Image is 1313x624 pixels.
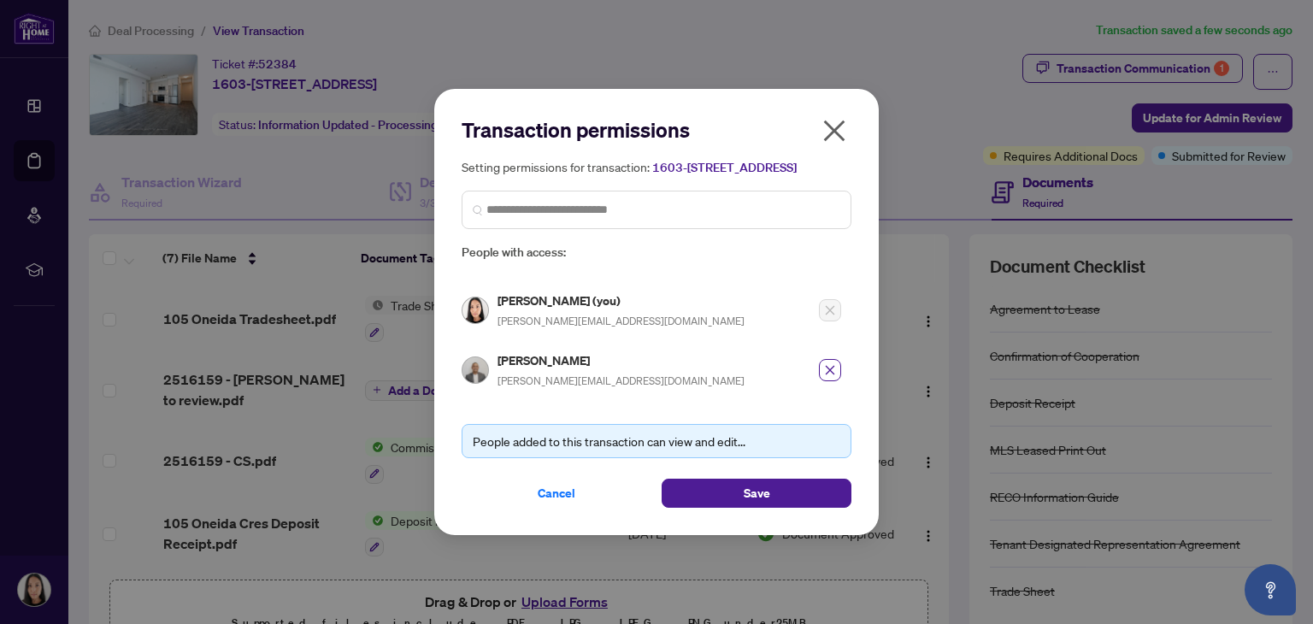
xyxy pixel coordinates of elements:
[662,479,851,508] button: Save
[498,315,745,327] span: [PERSON_NAME][EMAIL_ADDRESS][DOMAIN_NAME]
[462,157,851,177] h5: Setting permissions for transaction:
[462,243,851,262] span: People with access:
[744,480,770,507] span: Save
[821,117,848,144] span: close
[498,350,745,370] h5: [PERSON_NAME]
[498,374,745,387] span: [PERSON_NAME][EMAIL_ADDRESS][DOMAIN_NAME]
[538,480,575,507] span: Cancel
[462,479,651,508] button: Cancel
[473,205,483,215] img: search_icon
[1245,564,1296,615] button: Open asap
[462,297,488,323] img: Profile Icon
[498,291,745,310] h5: [PERSON_NAME] (you)
[462,116,851,144] h2: Transaction permissions
[824,364,836,376] span: close
[652,160,797,175] span: 1603-[STREET_ADDRESS]
[462,357,488,383] img: Profile Icon
[473,432,840,450] div: People added to this transaction can view and edit...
